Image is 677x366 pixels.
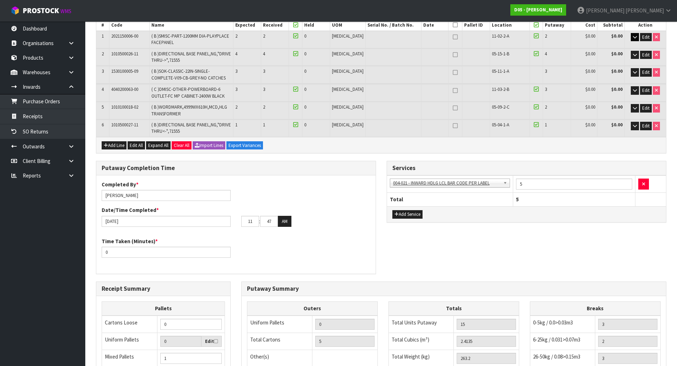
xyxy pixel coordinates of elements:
[111,122,138,128] span: 1010500027-11
[304,68,306,74] span: 0
[235,68,237,74] span: 3
[514,7,562,13] strong: D05 - [PERSON_NAME]
[462,14,490,31] th: Pallet ID
[642,34,650,40] span: Edit
[148,142,168,148] span: Expand All
[332,104,364,110] span: [MEDICAL_DATA]
[102,316,157,333] td: Cartons Loose
[259,216,260,227] td: :
[102,237,158,245] label: Time Taken (Minutes)
[510,4,566,16] a: D05 - [PERSON_NAME]
[146,141,171,150] button: Expand All
[611,51,623,57] strong: $0.00
[585,122,595,128] span: $0.00
[545,33,547,39] span: 2
[492,68,509,74] span: 05-11-1-A
[102,206,159,214] label: Date/Time Completed
[492,51,509,57] span: 05-15-1-B
[332,51,364,57] span: [MEDICAL_DATA]
[597,14,625,31] th: Subtotal
[393,179,500,187] span: 004-021 - INWARD HDLG LCL BAR CODE PER LABEL
[60,8,71,15] small: WMS
[332,33,364,39] span: [MEDICAL_DATA]
[278,216,291,227] button: AM
[492,86,509,92] span: 11-03-2-B
[247,285,661,292] h3: Putaway Summary
[330,14,366,31] th: UOM
[263,122,265,128] span: 1
[128,141,145,150] button: Edit All
[96,14,109,31] th: #
[247,302,377,316] th: Outers
[533,336,580,343] span: 6-25kg / 0.031>0.07m3
[111,68,138,74] span: 1530100005-09
[492,104,510,110] span: 05-09-2-C
[102,247,231,258] input: Time Taken
[263,86,265,92] span: 3
[545,68,547,74] span: 3
[366,14,421,31] th: Serial No. / Batch No.
[109,14,150,31] th: Product Code
[241,216,259,227] input: HH
[151,86,225,99] span: ( C )DMISC-OTHER-POWERBOARD-6 OUTLET-FC MP CABINET-2400W BLACK
[585,104,595,110] span: $0.00
[263,104,265,110] span: 2
[247,333,312,350] td: Total Cartons
[205,338,218,345] label: Edit
[304,86,306,92] span: 0
[611,122,623,128] strong: $0.00
[23,6,59,15] span: ProStock
[102,68,104,74] span: 3
[545,51,547,57] span: 4
[247,316,312,333] td: Uniform Pallets
[102,181,139,188] label: Completed By
[611,104,623,110] strong: $0.00
[102,51,104,57] span: 2
[642,87,650,93] span: Edit
[102,216,231,227] input: Date/Time completed
[235,33,237,39] span: 2
[611,68,623,74] strong: $0.00
[235,122,237,128] span: 1
[642,69,650,75] span: Edit
[111,51,138,57] span: 1010500026-11
[102,141,127,150] button: Add Line
[160,319,222,330] input: Manual
[102,33,104,39] span: 1
[150,14,233,31] th: Product Name
[640,51,652,59] button: Edit
[545,122,547,128] span: 1
[585,33,595,39] span: $0.00
[304,104,306,110] span: 0
[235,51,237,57] span: 4
[611,33,623,39] strong: $0.00
[233,14,261,31] th: Quantity Expected
[102,165,370,171] h3: Putaway Completion Time
[640,122,652,130] button: Edit
[226,141,263,150] button: Export Variances
[111,33,138,39] span: 2021150006-00
[533,319,573,326] span: 0-5kg / 0.0>0.03m3
[625,14,666,31] th: Action
[392,210,423,219] button: Add Service
[102,302,225,316] th: Pallets
[304,51,306,57] span: 0
[332,68,364,74] span: [MEDICAL_DATA]
[388,316,454,333] td: Total Units Putaway
[315,319,375,330] input: UNIFORM P LINES
[571,14,597,31] th: Cost
[151,51,231,63] span: ( B )DIRECTIONAL BASE PANEL,NG,"DRIVE THRU->",71555
[102,122,104,128] span: 6
[304,122,306,128] span: 0
[151,68,226,81] span: ( B )SOK-CLASSIC-22IN-SINGLE-COMPLETE-V09-CB-GREY-NO CATCHES
[448,14,462,31] th: UP
[160,336,202,347] input: Uniform Pallets
[260,216,278,227] input: MM
[160,353,222,364] input: Manual
[640,68,652,77] button: Edit
[151,122,231,134] span: ( B )DIRECTIONAL BASE PANEL,NG,"DRIVE THRU<-",71555
[102,333,157,350] td: Uniform Pallets
[642,52,650,58] span: Edit
[492,33,509,39] span: 11-02-2-A
[533,353,580,360] span: 26-50kg / 0.08>0.15m3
